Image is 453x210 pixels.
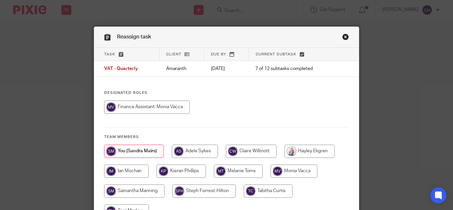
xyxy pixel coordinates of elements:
[166,52,181,56] span: Client
[211,52,226,56] span: Due by
[166,65,198,72] p: Amaranth
[256,52,296,56] span: Current subtask
[104,67,138,71] span: VAT - Quarterly
[117,34,151,39] span: Reassign task
[342,34,349,42] a: Close this dialog window
[211,65,242,72] p: [DATE]
[104,52,115,56] span: Task
[104,134,349,140] h4: Team members
[104,90,349,96] h4: Designated Roles
[249,61,335,77] td: 7 of 12 subtasks completed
